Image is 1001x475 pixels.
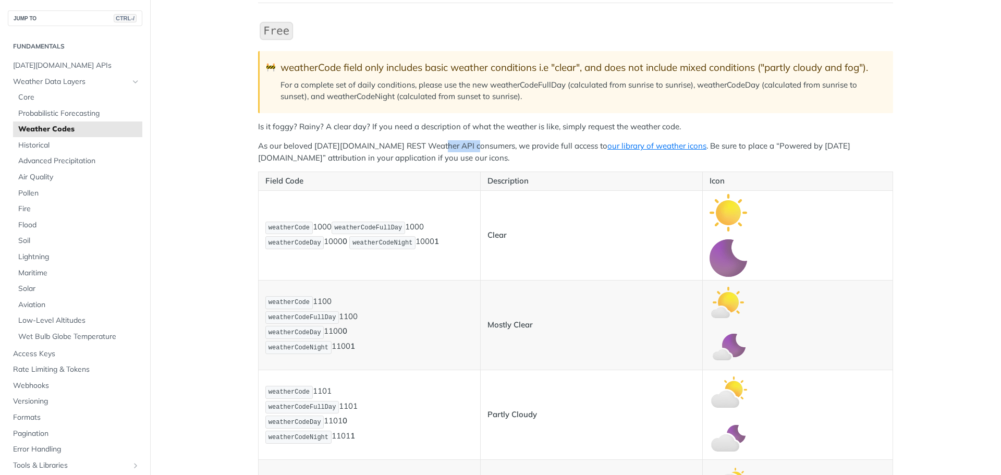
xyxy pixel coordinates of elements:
a: Weather Codes [13,121,142,137]
span: Lightning [18,252,140,262]
img: clear_day [710,194,747,232]
span: CTRL-/ [114,14,137,22]
span: Fire [18,204,140,214]
a: Aviation [13,297,142,313]
span: Error Handling [13,444,140,455]
span: [DATE][DOMAIN_NAME] APIs [13,60,140,71]
img: partly_cloudy_night [710,419,747,456]
img: mostly_clear_night [710,329,747,367]
span: Versioning [13,396,140,407]
span: weatherCodeDay [268,239,321,247]
a: Error Handling [8,442,142,457]
span: Probabilistic Forecasting [18,108,140,119]
span: weatherCodeNight [268,434,328,441]
span: weatherCode [268,388,310,396]
a: Lightning [13,249,142,265]
span: weatherCodeNight [352,239,412,247]
span: Expand image [710,297,747,307]
strong: Partly Cloudy [487,409,537,419]
span: weatherCode [268,299,310,306]
a: Access Keys [8,346,142,362]
img: clear_night [710,239,747,277]
span: Flood [18,220,140,230]
a: Maritime [13,265,142,281]
span: weatherCodeDay [268,329,321,336]
span: Tools & Libraries [13,460,129,471]
p: Icon [710,175,886,187]
span: Pagination [13,429,140,439]
span: Air Quality [18,172,140,182]
span: Expand image [710,252,747,262]
a: Tools & LibrariesShow subpages for Tools & Libraries [8,458,142,473]
p: 1000 1000 1000 1000 [265,221,473,251]
a: Formats [8,410,142,425]
span: Pollen [18,188,140,199]
a: Soil [13,233,142,249]
span: Maritime [18,268,140,278]
a: Weather Data LayersHide subpages for Weather Data Layers [8,74,142,90]
span: Soil [18,236,140,246]
span: Expand image [710,207,747,217]
p: Is it foggy? Rainy? A clear day? If you need a description of what the weather is like, simply re... [258,121,893,133]
span: Access Keys [13,349,140,359]
span: weatherCodeFullDay [268,404,336,411]
span: Weather Data Layers [13,77,129,87]
span: weatherCodeFullDay [335,224,402,232]
a: Advanced Precipitation [13,153,142,169]
a: Versioning [8,394,142,409]
span: Expand image [710,342,747,352]
span: Advanced Precipitation [18,156,140,166]
p: Field Code [265,175,473,187]
span: Historical [18,140,140,151]
button: Hide subpages for Weather Data Layers [131,78,140,86]
span: Core [18,92,140,103]
span: Expand image [710,386,747,396]
span: Aviation [18,300,140,310]
span: Rate Limiting & Tokens [13,364,140,375]
p: 1100 1100 1100 1100 [265,295,473,355]
strong: 1 [350,431,355,441]
strong: Clear [487,230,507,240]
img: mostly_clear_day [710,284,747,321]
strong: 0 [343,326,347,336]
span: weatherCodeNight [268,344,328,351]
span: weatherCode [268,224,310,232]
span: Solar [18,284,140,294]
span: weatherCodeDay [268,419,321,426]
span: Webhooks [13,381,140,391]
span: Formats [13,412,140,423]
span: Wet Bulb Globe Temperature [18,332,140,342]
span: Low-Level Altitudes [18,315,140,326]
a: Wet Bulb Globe Temperature [13,329,142,345]
a: Pagination [8,426,142,442]
span: weatherCodeFullDay [268,314,336,321]
strong: 1 [434,237,439,247]
a: our library of weather icons [607,141,706,151]
a: Webhooks [8,378,142,394]
a: Historical [13,138,142,153]
a: Fire [13,201,142,217]
div: weatherCode field only includes basic weather conditions i.e "clear", and does not include mixed ... [280,62,883,74]
h2: Fundamentals [8,42,142,51]
p: 1101 1101 1101 1101 [265,385,473,445]
img: partly_cloudy_day [710,373,747,411]
span: Expand image [710,432,747,442]
strong: 0 [343,416,347,426]
a: Pollen [13,186,142,201]
strong: 1 [350,342,355,351]
button: Show subpages for Tools & Libraries [131,461,140,470]
span: 🚧 [266,62,276,74]
a: Low-Level Altitudes [13,313,142,328]
p: For a complete set of daily conditions, please use the new weatherCodeFullDay (calculated from su... [280,79,883,103]
a: Rate Limiting & Tokens [8,362,142,377]
a: Flood [13,217,142,233]
a: Core [13,90,142,105]
a: Air Quality [13,169,142,185]
strong: 0 [343,237,347,247]
span: Weather Codes [18,124,140,135]
p: As our beloved [DATE][DOMAIN_NAME] REST Weather API consumers, we provide full access to . Be sur... [258,140,893,164]
a: Solar [13,281,142,297]
p: Description [487,175,695,187]
a: Probabilistic Forecasting [13,106,142,121]
strong: Mostly Clear [487,320,533,330]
